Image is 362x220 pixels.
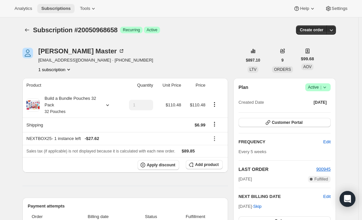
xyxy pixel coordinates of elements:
[281,58,284,63] span: 9
[155,78,183,93] th: Unit Price
[195,162,218,167] span: Add product
[239,84,248,91] h2: Plan
[38,66,72,73] button: Product actions
[239,149,267,154] span: Every 5 weeks
[37,4,75,13] button: Subscriptions
[26,149,175,153] span: Sales tax (if applicable) is not displayed because it is calculated with each new order.
[301,56,314,62] span: $99.68
[300,27,323,33] span: Create order
[340,191,355,207] div: Open Intercom Messenger
[209,101,220,108] button: Product actions
[147,162,176,168] span: Apply discount
[166,102,181,107] span: $110.48
[22,118,120,132] th: Shipping
[40,95,99,115] div: Build a Bundle Pouches 32 Pack
[314,177,328,182] span: Fulfilled
[22,48,33,58] span: Sam Master
[120,78,155,93] th: Quantity
[246,58,260,63] span: $897.10
[22,78,120,93] th: Product
[239,166,316,173] h2: LAST ORDER
[209,121,220,128] button: Shipping actions
[38,57,153,64] span: [EMAIL_ADDRESS][DOMAIN_NAME] · [PHONE_NUMBER]
[239,193,323,200] h2: NEXT BILLING DATE
[172,213,219,220] span: Fulfillment
[296,25,327,35] button: Create order
[249,67,256,72] span: LTV
[38,48,125,54] div: [PERSON_NAME] Master
[253,203,261,210] span: Skip
[323,193,331,200] button: Edit
[278,56,288,65] button: 9
[22,25,32,35] button: Subscriptions
[123,27,140,33] span: Recurring
[186,160,222,169] button: Add product
[242,56,264,65] button: $897.10
[239,118,331,127] button: Customer Portal
[11,4,36,13] button: Analytics
[28,203,223,209] h2: Payment attempts
[41,6,71,11] span: Subscriptions
[272,120,303,125] span: Customer Portal
[303,65,312,69] span: AOV
[239,99,264,106] span: Created Date
[319,137,335,147] button: Edit
[308,84,328,91] span: Active
[323,139,331,145] span: Edit
[190,102,205,107] span: $110.48
[300,6,309,11] span: Help
[134,213,168,220] span: Status
[289,4,319,13] button: Help
[183,78,207,93] th: Price
[195,123,206,127] span: $6.99
[332,6,347,11] span: Settings
[80,6,90,11] span: Tools
[67,213,130,220] span: Billing date
[26,135,205,142] div: NEXTBOX25 - 1 instance left
[249,201,265,212] button: Skip
[239,176,252,182] span: [DATE]
[239,139,323,145] h2: FREQUENCY
[316,166,331,173] button: 900945
[138,160,180,170] button: Apply discount
[313,100,327,105] span: [DATE]
[33,26,117,34] span: Subscription #20050968658
[321,4,351,13] button: Settings
[45,109,65,114] small: 32 Pouches
[147,27,157,33] span: Active
[320,85,321,90] span: |
[310,98,331,107] button: [DATE]
[274,67,291,72] span: ORDERS
[182,149,195,153] span: $89.85
[84,135,99,142] span: - $27.62
[15,6,32,11] span: Analytics
[76,4,101,13] button: Tools
[239,204,262,209] span: [DATE] ·
[316,167,331,172] a: 900945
